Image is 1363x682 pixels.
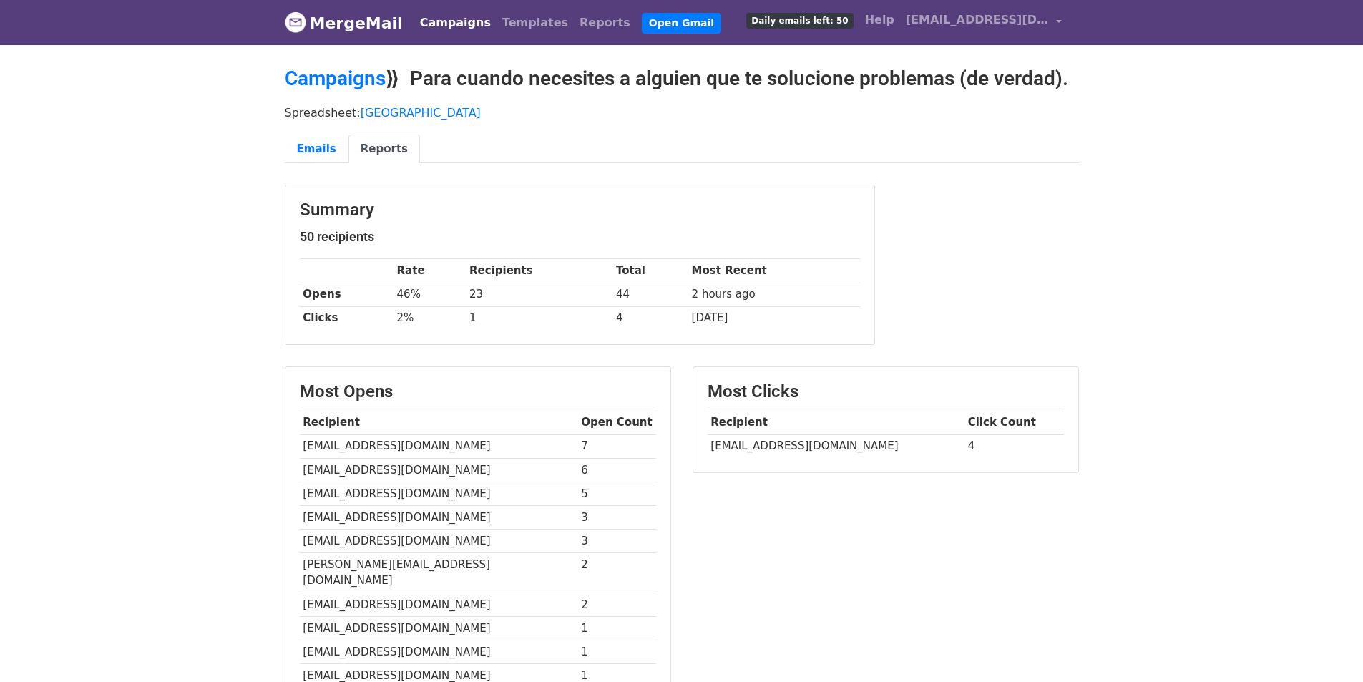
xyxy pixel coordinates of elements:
[578,530,656,553] td: 3
[900,6,1068,39] a: [EMAIL_ADDRESS][DOMAIN_NAME]
[708,434,964,458] td: [EMAIL_ADDRESS][DOMAIN_NAME]
[300,434,578,458] td: [EMAIL_ADDRESS][DOMAIN_NAME]
[300,283,394,306] th: Opens
[574,9,636,37] a: Reports
[300,640,578,663] td: [EMAIL_ADDRESS][DOMAIN_NAME]
[746,13,853,29] span: Daily emails left: 50
[578,616,656,640] td: 1
[300,530,578,553] td: [EMAIL_ADDRESS][DOMAIN_NAME]
[361,106,481,120] a: [GEOGRAPHIC_DATA]
[642,13,721,34] a: Open Gmail
[300,411,578,434] th: Recipient
[466,306,612,330] td: 1
[300,458,578,482] td: [EMAIL_ADDRESS][DOMAIN_NAME]
[285,8,403,38] a: MergeMail
[300,482,578,505] td: [EMAIL_ADDRESS][DOMAIN_NAME]
[300,616,578,640] td: [EMAIL_ADDRESS][DOMAIN_NAME]
[578,482,656,505] td: 5
[708,381,1064,402] h3: Most Clicks
[300,553,578,593] td: [PERSON_NAME][EMAIL_ADDRESS][DOMAIN_NAME]
[285,135,348,164] a: Emails
[300,306,394,330] th: Clicks
[497,9,574,37] a: Templates
[300,505,578,529] td: [EMAIL_ADDRESS][DOMAIN_NAME]
[578,458,656,482] td: 6
[414,9,497,37] a: Campaigns
[578,553,656,593] td: 2
[394,306,466,330] td: 2%
[688,283,860,306] td: 2 hours ago
[300,229,860,245] h5: 50 recipients
[859,6,900,34] a: Help
[578,640,656,663] td: 1
[300,593,578,616] td: [EMAIL_ADDRESS][DOMAIN_NAME]
[708,411,964,434] th: Recipient
[906,11,1049,29] span: [EMAIL_ADDRESS][DOMAIN_NAME]
[964,434,1064,458] td: 4
[578,593,656,616] td: 2
[300,200,860,220] h3: Summary
[300,381,656,402] h3: Most Opens
[964,411,1064,434] th: Click Count
[348,135,420,164] a: Reports
[285,11,306,33] img: MergeMail logo
[285,105,1079,120] p: Spreadsheet:
[578,411,656,434] th: Open Count
[394,283,466,306] td: 46%
[612,283,688,306] td: 44
[466,259,612,283] th: Recipients
[578,505,656,529] td: 3
[612,306,688,330] td: 4
[688,306,860,330] td: [DATE]
[466,283,612,306] td: 23
[394,259,466,283] th: Rate
[612,259,688,283] th: Total
[285,67,386,90] a: Campaigns
[741,6,859,34] a: Daily emails left: 50
[285,67,1079,91] h2: ⟫ Para cuando necesites a alguien que te solucione problemas (de verdad).
[688,259,860,283] th: Most Recent
[578,434,656,458] td: 7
